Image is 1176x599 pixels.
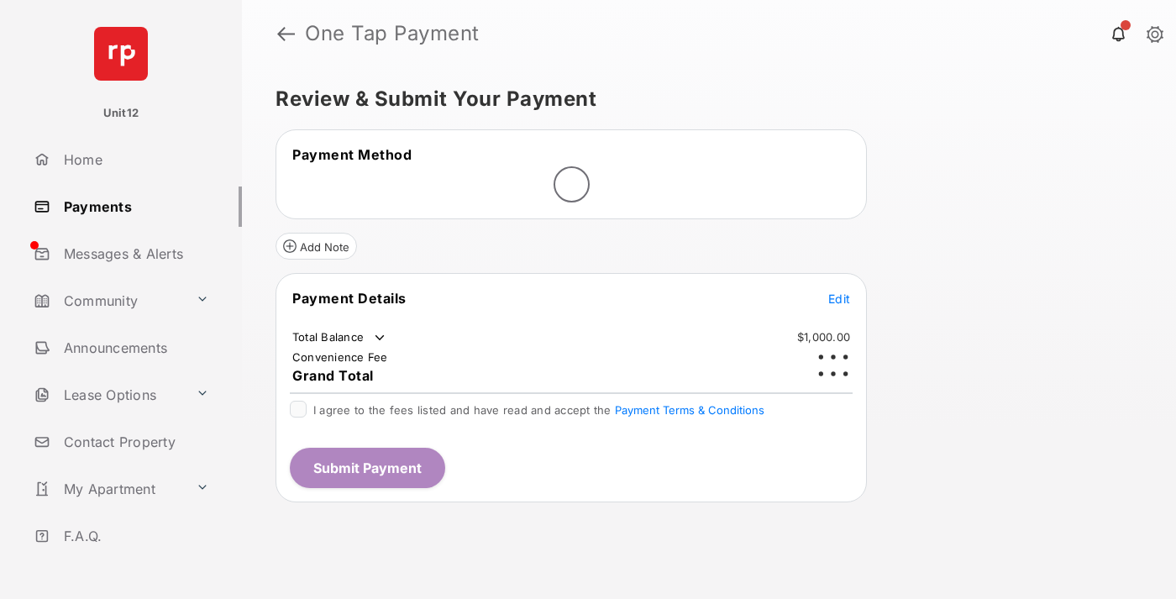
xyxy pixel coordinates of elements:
[27,281,189,321] a: Community
[291,349,389,365] td: Convenience Fee
[27,187,242,227] a: Payments
[27,422,242,462] a: Contact Property
[796,329,851,344] td: $1,000.00
[276,233,357,260] button: Add Note
[305,24,480,44] strong: One Tap Payment
[27,139,242,180] a: Home
[292,146,412,163] span: Payment Method
[313,403,764,417] span: I agree to the fees listed and have read and accept the
[276,89,1129,109] h5: Review & Submit Your Payment
[828,290,850,307] button: Edit
[27,469,189,509] a: My Apartment
[291,329,388,346] td: Total Balance
[27,375,189,415] a: Lease Options
[292,367,374,384] span: Grand Total
[27,516,242,556] a: F.A.Q.
[27,234,242,274] a: Messages & Alerts
[103,105,139,122] p: Unit12
[828,292,850,306] span: Edit
[27,328,242,368] a: Announcements
[292,290,407,307] span: Payment Details
[615,403,764,417] button: I agree to the fees listed and have read and accept the
[94,27,148,81] img: svg+xml;base64,PHN2ZyB4bWxucz0iaHR0cDovL3d3dy53My5vcmcvMjAwMC9zdmciIHdpZHRoPSI2NCIgaGVpZ2h0PSI2NC...
[290,448,445,488] button: Submit Payment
